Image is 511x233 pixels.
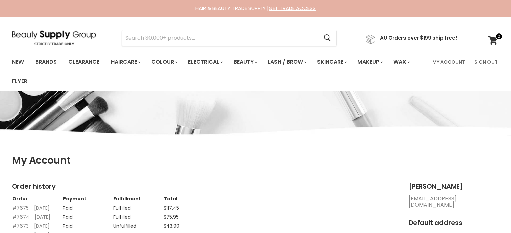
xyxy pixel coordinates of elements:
th: Fulfillment [113,196,163,202]
iframe: Gorgias live chat messenger [477,201,504,226]
td: Fulfilled [113,202,163,211]
input: Search [122,30,318,46]
h2: Order history [12,183,395,190]
a: Brands [30,55,62,69]
nav: Main [4,52,508,91]
a: Skincare [312,55,351,69]
th: Payment [62,196,113,202]
td: Paid [62,211,113,220]
span: $117.45 [164,205,179,211]
button: Search [318,30,336,46]
a: GET TRADE ACCESS [269,5,316,12]
a: Haircare [106,55,145,69]
a: Makeup [352,55,387,69]
a: #7673 - [DATE] [12,223,50,229]
div: HAIR & BEAUTY TRADE SUPPLY | [4,5,508,12]
a: My Account [428,55,469,69]
h1: My Account [12,155,499,166]
h2: Default address [409,219,499,227]
a: Sign Out [470,55,502,69]
a: Lash / Brow [263,55,311,69]
a: Wax [388,55,414,69]
a: Clearance [63,55,104,69]
th: Order [12,196,62,202]
td: Unfulfilled [113,220,163,229]
td: Paid [62,220,113,229]
a: Colour [146,55,182,69]
td: Paid [62,202,113,211]
a: [EMAIL_ADDRESS][DOMAIN_NAME] [409,195,457,209]
a: Flyer [7,74,32,89]
span: $43.90 [164,223,179,229]
h2: [PERSON_NAME] [409,183,499,190]
ul: Main menu [7,52,428,91]
a: #7674 - [DATE] [12,214,50,220]
a: New [7,55,29,69]
td: Fulfilled [113,211,163,220]
form: Product [122,30,337,46]
span: $75.95 [164,214,179,220]
a: Beauty [228,55,261,69]
a: Electrical [183,55,227,69]
a: #7675 - [DATE] [12,205,50,211]
th: Total [163,196,214,202]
